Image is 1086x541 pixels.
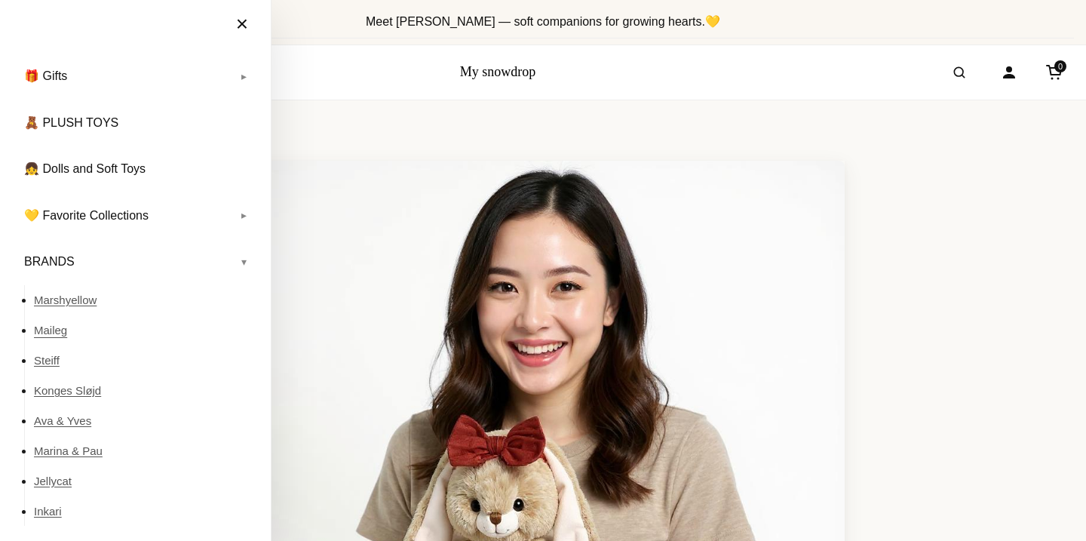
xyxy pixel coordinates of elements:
[1038,56,1071,89] a: Cart
[15,197,256,235] a: 💛 Favorite Collections
[15,57,256,95] a: 🎁 Gifts
[34,496,256,527] a: Inkari
[992,56,1026,89] a: Account
[15,104,256,142] a: 🧸 PLUSH TOYS
[34,436,256,466] a: Marina & Pau
[34,285,256,315] a: Marshyellow
[15,150,256,188] a: 👧 Dolls and Soft Toys
[34,376,256,406] a: Konges Sløjd
[34,315,256,346] a: Maileg
[938,51,980,94] button: Open search
[366,15,720,28] span: Meet [PERSON_NAME] — soft companions for growing hearts.
[34,346,256,376] a: Steiff
[460,64,536,79] a: My snowdrop
[34,466,256,496] a: Jellycat
[12,6,1074,38] div: Announcement
[15,243,256,281] a: BRANDS
[705,15,720,28] span: 💛
[34,406,256,436] a: Ava & Yves
[221,8,263,41] button: Close menu
[1054,60,1066,72] span: 0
